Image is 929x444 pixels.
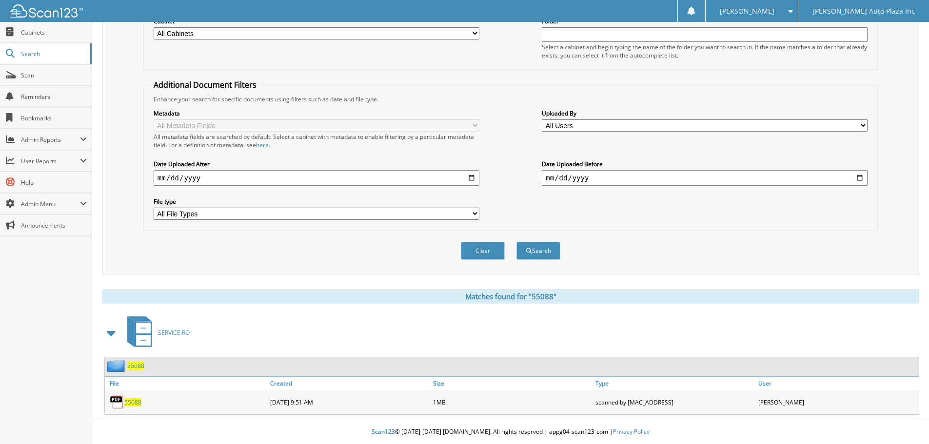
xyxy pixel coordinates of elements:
span: Admin Reports [21,135,80,144]
label: Date Uploaded Before [542,160,868,168]
a: SERVICE RO [121,313,190,352]
span: Cabinets [21,28,87,37]
a: here [256,141,269,149]
span: Scan123 [372,427,395,436]
span: Admin Menu [21,200,80,208]
a: Created [268,377,431,390]
a: File [105,377,268,390]
div: All metadata fields are searched by default. Select a cabinet with metadata to enable filtering b... [154,133,479,149]
a: 55088 [124,398,141,406]
button: Search [516,242,560,260]
button: Clear [461,242,505,260]
a: Size [431,377,593,390]
label: Date Uploaded After [154,160,479,168]
div: [PERSON_NAME] [756,392,919,412]
span: SERVICE RO [158,328,190,337]
span: Scan [21,71,87,79]
img: PDF.png [110,395,124,409]
legend: Additional Document Filters [149,79,261,90]
img: folder2.png [107,360,127,372]
label: Uploaded By [542,109,868,117]
span: Announcements [21,221,87,230]
input: start [154,170,479,186]
img: scan123-logo-white.svg [10,4,83,18]
span: [PERSON_NAME] [720,8,774,14]
span: Bookmarks [21,114,87,122]
a: User [756,377,919,390]
label: Metadata [154,109,479,117]
div: Select a cabinet and begin typing the name of the folder you want to search in. If the name match... [542,43,868,59]
div: [DATE] 9:51 AM [268,392,431,412]
span: User Reports [21,157,80,165]
a: 55088 [127,362,144,370]
a: Privacy Policy [613,427,650,436]
div: 1MB [431,392,593,412]
div: scanned by [MAC_ADDRESS] [593,392,756,412]
input: end [542,170,868,186]
span: Search [21,50,85,58]
span: [PERSON_NAME] Auto Plaza Inc [812,8,915,14]
div: Matches found for "55088" [102,289,919,304]
span: Help [21,178,87,187]
div: Enhance your search for specific documents using filters such as date and file type. [149,95,872,103]
div: © [DATE]-[DATE] [DOMAIN_NAME]. All rights reserved | appg04-scan123-com | [92,420,929,444]
label: File type [154,197,479,206]
a: Type [593,377,756,390]
span: Reminders [21,93,87,101]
